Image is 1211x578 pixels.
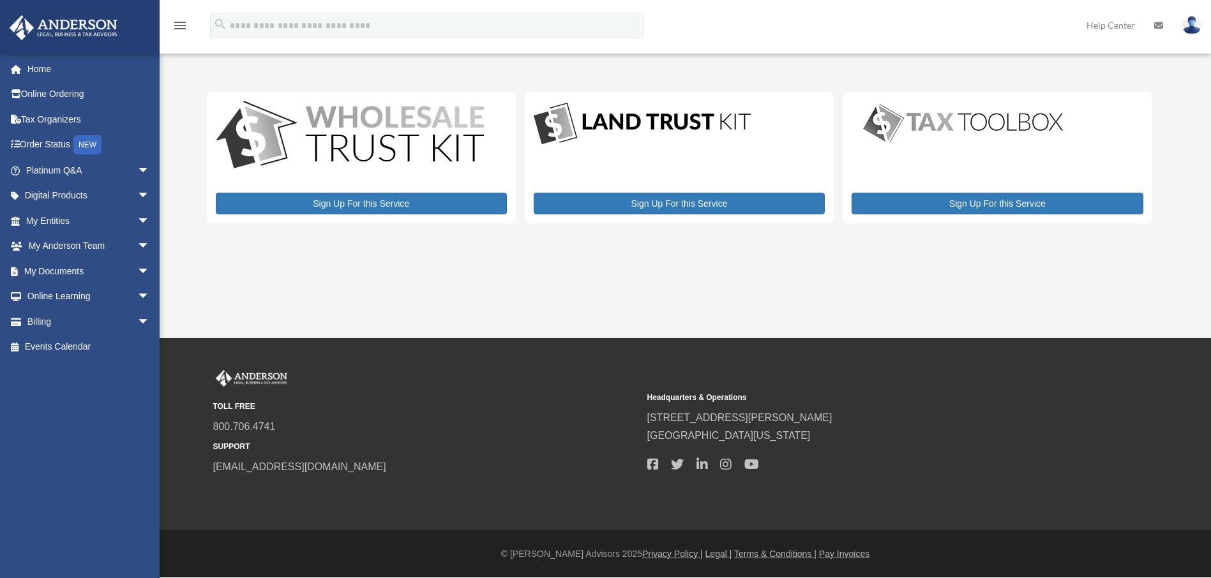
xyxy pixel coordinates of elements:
[9,132,169,158] a: Order StatusNEW
[160,546,1211,562] div: © [PERSON_NAME] Advisors 2025
[213,400,638,413] small: TOLL FREE
[852,101,1075,145] img: taxtoolbox_new-1.webp
[9,233,169,259] a: My Anderson Teamarrow_drop_down
[9,82,169,107] a: Online Ordering
[6,15,121,40] img: Anderson Advisors Platinum Portal
[73,135,102,154] div: NEW
[534,101,751,147] img: LandTrust_lgo-1.jpg
[9,183,163,209] a: Digital Productsarrow_drop_down
[647,391,1072,404] small: Headquarters & Operations
[819,549,869,559] a: Pay Invoices
[9,309,169,334] a: Billingarrow_drop_down
[213,461,386,472] a: [EMAIL_ADDRESS][DOMAIN_NAME]
[705,549,732,559] a: Legal |
[9,158,169,183] a: Platinum Q&Aarrow_drop_down
[213,421,276,432] a: 800.706.4741
[9,284,169,309] a: Online Learningarrow_drop_down
[534,193,825,214] a: Sign Up For this Service
[852,193,1143,214] a: Sign Up For this Service
[9,208,169,233] a: My Entitiesarrow_drop_down
[642,549,703,559] a: Privacy Policy |
[137,309,163,335] span: arrow_drop_down
[137,208,163,234] span: arrow_drop_down
[172,18,188,33] i: menu
[172,22,188,33] a: menu
[9,56,169,82] a: Home
[1182,16,1201,34] img: User Pic
[216,193,507,214] a: Sign Up For this Service
[137,233,163,260] span: arrow_drop_down
[9,107,169,132] a: Tax Organizers
[137,158,163,184] span: arrow_drop_down
[9,258,169,284] a: My Documentsarrow_drop_down
[137,284,163,310] span: arrow_drop_down
[647,430,811,441] a: [GEOGRAPHIC_DATA][US_STATE]
[216,101,484,172] img: WS-Trust-Kit-lgo-1.jpg
[137,183,163,209] span: arrow_drop_down
[213,17,227,31] i: search
[213,370,290,387] img: Anderson Advisors Platinum Portal
[213,440,638,454] small: SUPPORT
[9,334,169,360] a: Events Calendar
[137,258,163,285] span: arrow_drop_down
[647,412,832,423] a: [STREET_ADDRESS][PERSON_NAME]
[734,549,816,559] a: Terms & Conditions |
